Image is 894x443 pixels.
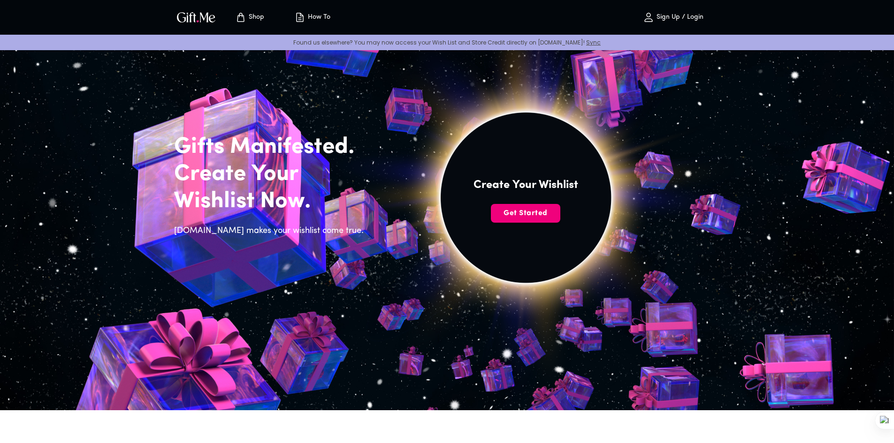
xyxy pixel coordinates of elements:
[174,225,369,238] h6: [DOMAIN_NAME] makes your wishlist come true.
[8,38,886,46] p: Found us elsewhere? You may now access your Wish List and Store Credit directly on [DOMAIN_NAME]!
[586,38,601,46] a: Sync
[315,8,737,408] img: hero_sun.png
[174,12,218,23] button: GiftMe Logo
[491,208,560,218] span: Get Started
[306,14,330,22] p: How To
[491,204,560,223] button: Get Started
[627,2,720,32] button: Sign Up / Login
[294,12,306,23] img: how-to.svg
[174,161,369,188] h2: Create Your
[246,14,264,22] p: Shop
[175,10,217,24] img: GiftMe Logo
[174,134,369,161] h2: Gifts Manifested.
[174,188,369,215] h2: Wishlist Now.
[474,178,578,193] h4: Create Your Wishlist
[287,2,338,32] button: How To
[224,2,275,32] button: Store page
[654,14,703,22] p: Sign Up / Login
